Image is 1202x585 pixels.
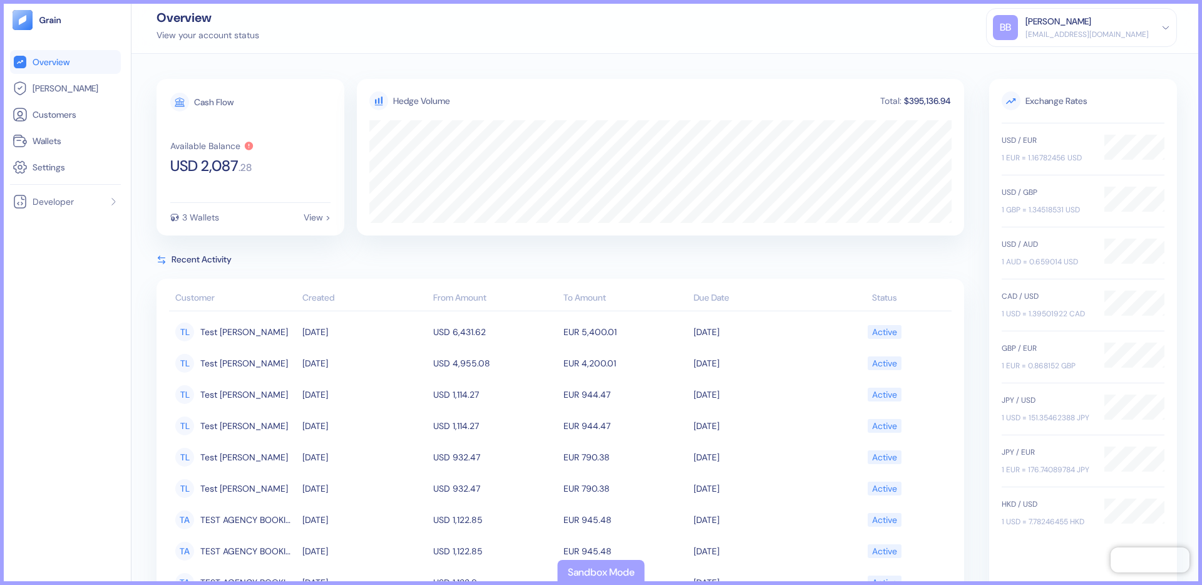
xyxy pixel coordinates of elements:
[194,98,234,106] div: Cash Flow
[299,504,429,536] td: [DATE]
[200,509,297,531] span: TEST AGENCY BOOKING
[872,541,897,562] div: Active
[200,478,288,499] span: Test Leo Abreu
[903,96,952,105] div: $395,136.94
[430,473,560,504] td: USD 932.47
[1002,135,1092,146] div: USD / EUR
[299,473,429,504] td: [DATE]
[1002,464,1092,475] div: 1 EUR = 176.74089784 JPY
[993,15,1018,40] div: BB
[299,286,429,311] th: Created
[299,536,429,567] td: [DATE]
[1002,395,1092,406] div: JPY / USD
[299,348,429,379] td: [DATE]
[175,510,194,529] div: TA
[299,442,429,473] td: [DATE]
[200,541,297,562] span: TEST AGENCY BOOKING
[1025,15,1091,28] div: [PERSON_NAME]
[175,354,194,373] div: TL
[1002,152,1092,163] div: 1 EUR = 1.16782456 USD
[691,536,821,567] td: [DATE]
[175,448,194,467] div: TL
[560,286,691,311] th: To Amount
[560,316,691,348] td: EUR 5,400.01
[170,158,239,173] span: USD 2,087
[560,536,691,567] td: EUR 945.48
[560,504,691,536] td: EUR 945.48
[157,29,259,42] div: View your account status
[872,321,897,343] div: Active
[872,447,897,468] div: Active
[691,286,821,311] th: Due Date
[39,16,62,24] img: logo
[1002,187,1092,198] div: USD / GBP
[430,410,560,442] td: USD 1,114.27
[33,195,74,208] span: Developer
[1002,516,1092,527] div: 1 USD = 7.78246455 HKD
[33,161,65,173] span: Settings
[1002,239,1092,250] div: USD / AUD
[430,536,560,567] td: USD 1,122.85
[13,133,118,148] a: Wallets
[1002,360,1092,371] div: 1 EUR = 0.868152 GBP
[1002,308,1092,319] div: 1 USD = 1.39501922 CAD
[691,442,821,473] td: [DATE]
[560,473,691,504] td: EUR 790.38
[200,384,288,405] span: Test Leo Abreu
[13,81,118,96] a: [PERSON_NAME]
[13,10,33,30] img: logo-tablet-V2.svg
[170,141,254,151] button: Available Balance
[200,321,288,343] span: Test Leo Abreu
[568,565,635,580] div: Sandbox Mode
[182,213,219,222] div: 3 Wallets
[872,509,897,531] div: Active
[1025,29,1149,40] div: [EMAIL_ADDRESS][DOMAIN_NAME]
[872,478,897,499] div: Active
[1002,447,1092,458] div: JPY / EUR
[175,542,194,561] div: TA
[691,316,821,348] td: [DATE]
[691,379,821,410] td: [DATE]
[33,135,61,147] span: Wallets
[175,323,194,341] div: TL
[430,379,560,410] td: USD 1,114.27
[824,291,945,304] div: Status
[691,473,821,504] td: [DATE]
[33,56,69,68] span: Overview
[33,82,98,95] span: [PERSON_NAME]
[304,213,331,222] div: View >
[691,348,821,379] td: [DATE]
[239,163,252,173] span: . 28
[430,442,560,473] td: USD 932.47
[430,348,560,379] td: USD 4,955.08
[1111,547,1189,572] iframe: Chatra live chat
[560,379,691,410] td: EUR 944.47
[393,95,450,108] div: Hedge Volume
[430,316,560,348] td: USD 6,431.62
[872,384,897,405] div: Active
[175,417,194,435] div: TL
[13,160,118,175] a: Settings
[13,54,118,70] a: Overview
[299,379,429,410] td: [DATE]
[1002,91,1164,110] span: Exchange Rates
[169,286,299,311] th: Customer
[1002,291,1092,302] div: CAD / USD
[200,447,288,468] span: Test Leo Abreu
[872,415,897,437] div: Active
[13,107,118,122] a: Customers
[33,108,76,121] span: Customers
[172,253,232,266] span: Recent Activity
[1002,499,1092,510] div: HKD / USD
[872,353,897,374] div: Active
[299,410,429,442] td: [DATE]
[560,410,691,442] td: EUR 944.47
[1002,343,1092,354] div: GBP / EUR
[430,504,560,536] td: USD 1,122.85
[1002,256,1092,267] div: 1 AUD = 0.659014 USD
[200,415,288,437] span: Test Leo Abreu
[170,142,240,150] div: Available Balance
[1002,412,1092,423] div: 1 USD = 151.35462388 JPY
[1002,204,1092,215] div: 1 GBP = 1.34518531 USD
[430,286,560,311] th: From Amount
